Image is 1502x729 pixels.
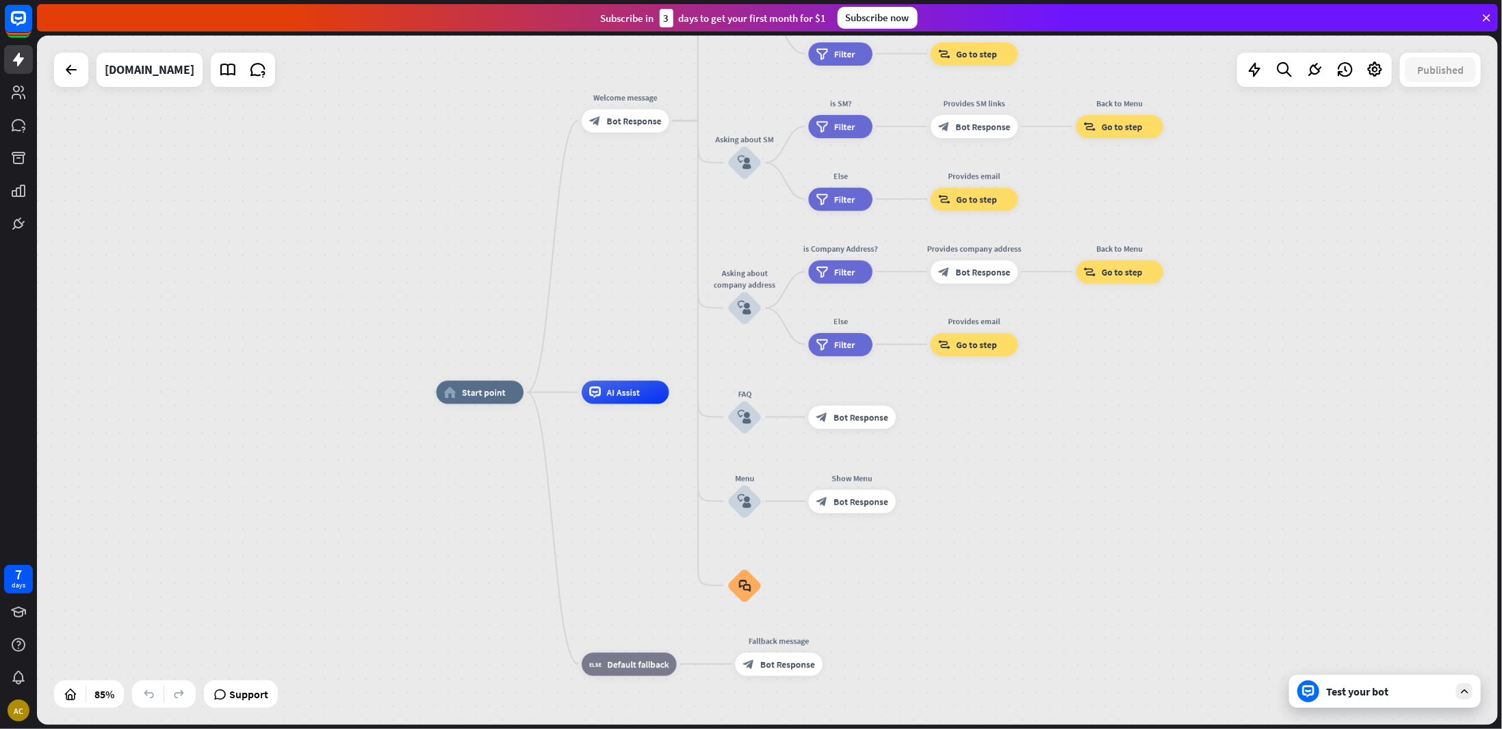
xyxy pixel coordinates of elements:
[922,315,1026,327] div: Provides email
[738,301,751,315] i: block_user_input
[738,494,751,508] i: block_user_input
[922,97,1026,109] div: Provides SM links
[957,194,998,205] span: Go to step
[938,194,950,205] i: block_goto
[800,25,881,36] div: Else
[800,473,905,484] div: Show Menu
[834,194,855,205] span: Filter
[573,92,677,103] div: Welcome message
[834,266,855,278] span: Filter
[229,683,268,705] span: Support
[834,120,855,132] span: Filter
[8,700,29,721] div: AC
[956,120,1011,132] span: Bot Response
[938,339,950,350] i: block_goto
[816,194,829,205] i: filter
[1084,266,1096,278] i: block_goto
[816,496,828,507] i: block_bot_response
[1067,97,1172,109] div: Back to Menu
[1102,266,1143,278] span: Go to step
[922,170,1026,182] div: Provides email
[710,267,779,291] div: Asking about company address
[800,170,881,182] div: Else
[816,411,828,423] i: block_bot_response
[834,48,855,59] span: Filter
[710,388,779,399] div: FAQ
[462,386,506,398] span: Start point
[1405,57,1476,82] button: Published
[922,243,1026,254] div: Provides company address
[12,581,25,590] div: days
[607,115,662,127] span: Bot Response
[800,315,881,327] div: Else
[816,48,829,59] i: filter
[833,496,888,507] span: Bot Response
[938,266,950,278] i: block_bot_response
[800,97,881,109] div: is SM?
[743,659,755,670] i: block_bot_response
[738,410,751,424] i: block_user_input
[444,386,456,398] i: home_2
[760,659,815,670] span: Bot Response
[938,48,950,59] i: block_goto
[738,579,751,592] i: block_faq
[1326,685,1449,698] div: Test your bot
[816,266,829,278] i: filter
[607,386,640,398] span: AI Assist
[710,133,779,145] div: Asking about SM
[957,339,998,350] span: Go to step
[660,9,673,27] div: 3
[834,339,855,350] span: Filter
[710,473,779,484] div: Menu
[1084,120,1096,132] i: block_goto
[589,659,601,670] i: block_fallback
[11,5,52,47] button: Open LiveChat chat widget
[1067,243,1172,254] div: Back to Menu
[589,115,601,127] i: block_bot_response
[938,120,950,132] i: block_bot_response
[956,266,1011,278] span: Bot Response
[90,683,118,705] div: 85%
[800,243,881,254] div: is Company Address?
[957,48,998,59] span: Go to step
[922,25,1026,36] div: Provides email
[4,565,33,594] a: 7 days
[727,635,831,647] div: Fallback message
[816,120,829,132] i: filter
[15,568,22,581] div: 7
[105,53,194,87] div: cedars.hku.hk
[738,156,751,170] i: block_user_input
[601,9,827,27] div: Subscribe in days to get your first month for $1
[838,7,918,29] div: Subscribe now
[833,411,888,423] span: Bot Response
[1102,120,1143,132] span: Go to step
[608,659,669,670] span: Default fallback
[816,339,829,350] i: filter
